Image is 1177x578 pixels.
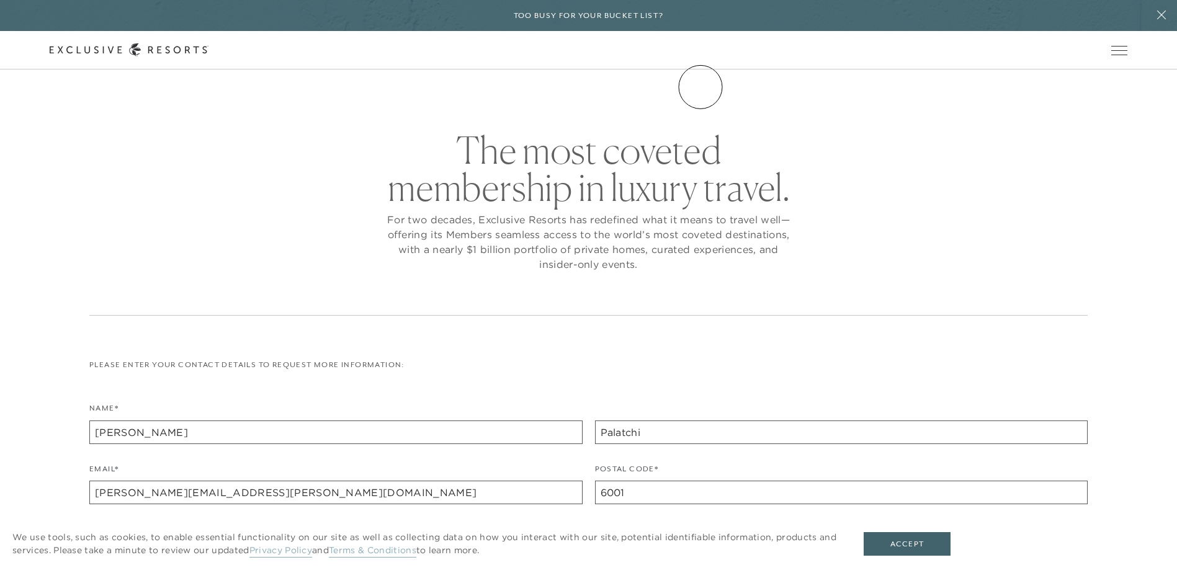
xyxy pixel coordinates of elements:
p: For two decades, Exclusive Resorts has redefined what it means to travel well—offering its Member... [384,212,794,272]
a: Privacy Policy [249,545,312,558]
a: Terms & Conditions [329,545,416,558]
p: Please enter your contact details to request more information: [89,359,1088,371]
input: First [89,420,583,444]
button: Open navigation [1111,46,1127,55]
label: Name* [89,402,119,420]
label: Postal Code* [595,463,659,481]
h6: Too busy for your bucket list? [514,10,664,22]
h2: The most coveted membership in luxury travel. [384,131,794,206]
input: Postal Code [595,481,1088,504]
button: Accept [864,532,951,556]
input: Last [595,420,1088,444]
label: Email* [89,463,119,481]
p: We use tools, such as cookies, to enable essential functionality on our site as well as collectin... [12,531,839,557]
input: name@example.com [89,481,583,504]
